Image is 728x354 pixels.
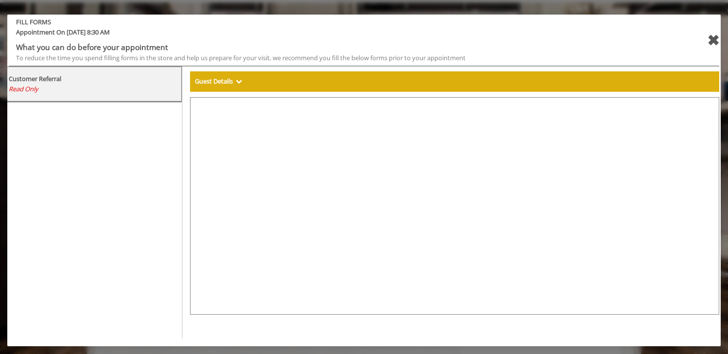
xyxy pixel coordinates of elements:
[195,77,233,85] b: Guest Details
[9,17,659,27] b: FILL FORMS
[9,27,659,41] span: Appointment On [DATE] 8:30 AM
[16,42,168,52] b: What you can do before your appointment
[16,53,652,63] div: To reduce the time you spend filling forms in the store and help us prepare for your visit, we re...
[236,77,242,85] span: Show
[9,74,61,83] b: Customer Referral
[9,84,38,93] span: Read Only
[190,97,719,315] iframe: formsViewWeb
[707,29,719,52] div: close forms
[190,71,719,92] div: Guest Details Show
